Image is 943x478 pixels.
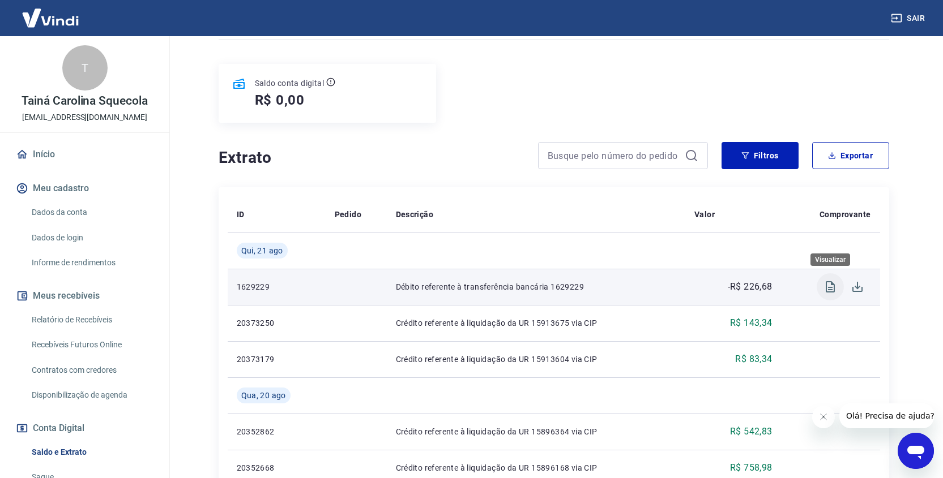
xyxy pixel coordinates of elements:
[237,209,245,220] p: ID
[396,354,676,365] p: Crédito referente à liquidação da UR 15913604 via CIP
[548,147,680,164] input: Busque pelo número do pedido
[237,317,317,329] p: 20373250
[241,390,286,401] span: Qua, 20 ago
[22,95,148,107] p: Tainá Carolina Squecola
[812,142,889,169] button: Exportar
[889,8,929,29] button: Sair
[7,8,95,17] span: Olá! Precisa de ajuda?
[396,281,676,292] p: Débito referente à transferência bancária 1629229
[237,354,317,365] p: 20373179
[237,281,317,292] p: 1629229
[820,209,871,220] p: Comprovante
[335,209,361,220] p: Pedido
[27,226,156,249] a: Dados de login
[810,253,850,266] div: Visualizar
[694,209,715,220] p: Valor
[241,245,283,256] span: Qui, 21 ago
[27,359,156,382] a: Contratos com credores
[27,201,156,224] a: Dados da conta
[14,142,156,167] a: Início
[22,111,147,123] p: [EMAIL_ADDRESS][DOMAIN_NAME]
[27,441,156,464] a: Saldo e Extrato
[898,433,934,469] iframe: Botão para abrir a janela de mensagens
[14,1,87,35] img: Vindi
[14,176,156,201] button: Meu cadastro
[255,77,325,89] p: Saldo conta digital
[728,280,773,294] p: -R$ 226,68
[396,209,434,220] p: Descrição
[62,45,108,91] div: T
[27,251,156,274] a: Informe de rendimentos
[396,462,676,473] p: Crédito referente à liquidação da UR 15896168 via CIP
[27,308,156,331] a: Relatório de Recebíveis
[27,384,156,407] a: Disponibilização de agenda
[730,425,773,438] p: R$ 542,83
[255,91,305,109] h5: R$ 0,00
[14,283,156,308] button: Meus recebíveis
[219,147,524,169] h4: Extrato
[396,317,676,329] p: Crédito referente à liquidação da UR 15913675 via CIP
[237,426,317,437] p: 20352862
[839,403,934,428] iframe: Mensagem da empresa
[812,406,835,428] iframe: Fechar mensagem
[396,426,676,437] p: Crédito referente à liquidação da UR 15896364 via CIP
[14,416,156,441] button: Conta Digital
[735,352,772,366] p: R$ 83,34
[817,273,844,300] span: Visualizar
[730,316,773,330] p: R$ 143,34
[722,142,799,169] button: Filtros
[237,462,317,473] p: 20352668
[730,461,773,475] p: R$ 758,98
[844,273,871,300] span: Download
[27,333,156,356] a: Recebíveis Futuros Online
